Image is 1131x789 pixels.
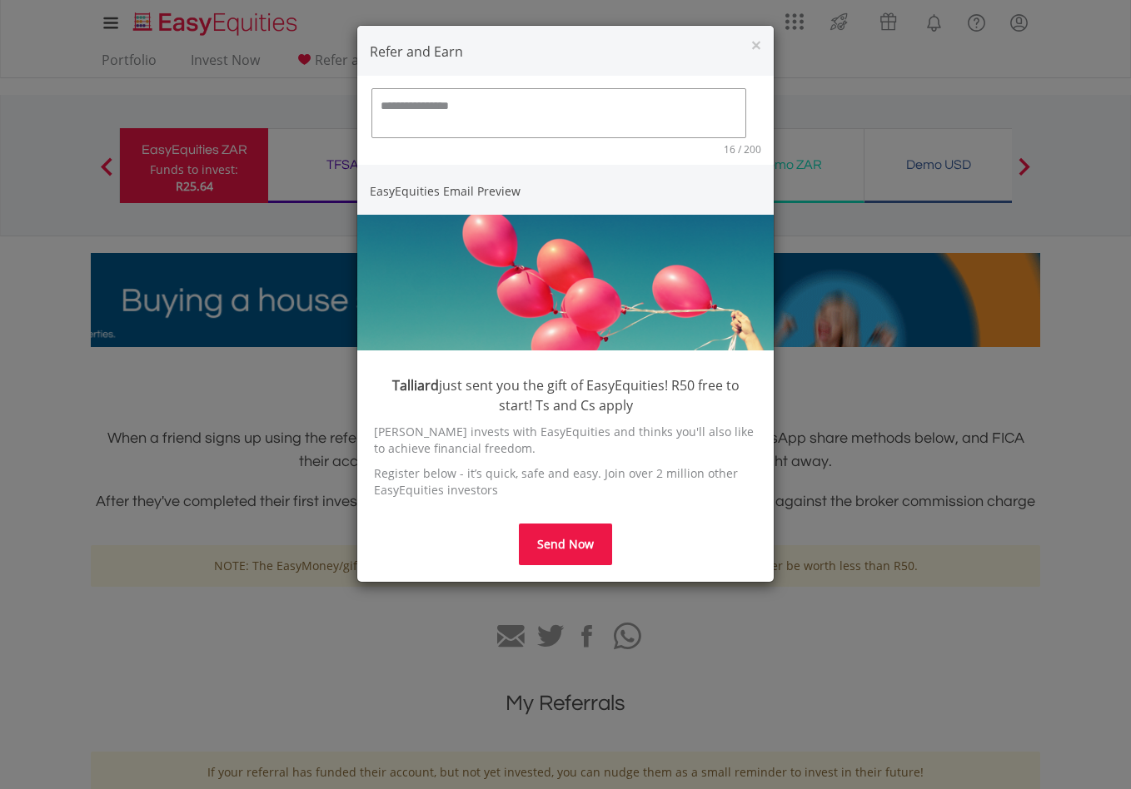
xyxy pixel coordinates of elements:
[392,376,439,394] span: Talliard
[370,42,463,62] h4: Refer and Earn
[751,33,761,57] span: ×
[357,215,774,350] img: Header
[519,524,612,565] button: Send Now
[724,142,741,156] span: 16 /
[751,37,761,54] button: Close
[374,375,757,415] h4: just sent you the gift of EasyEquities! R50 free to start! Ts and Cs apply
[374,424,757,457] p: [PERSON_NAME] invests with EasyEquities and thinks you'll also like to achieve financial freedom.
[374,465,757,499] p: Register below - it’s quick, safe and easy. Join over 2 million other EasyEquities investors
[744,142,761,156] span: 200
[370,183,521,200] h5: EasyEquities Email Preview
